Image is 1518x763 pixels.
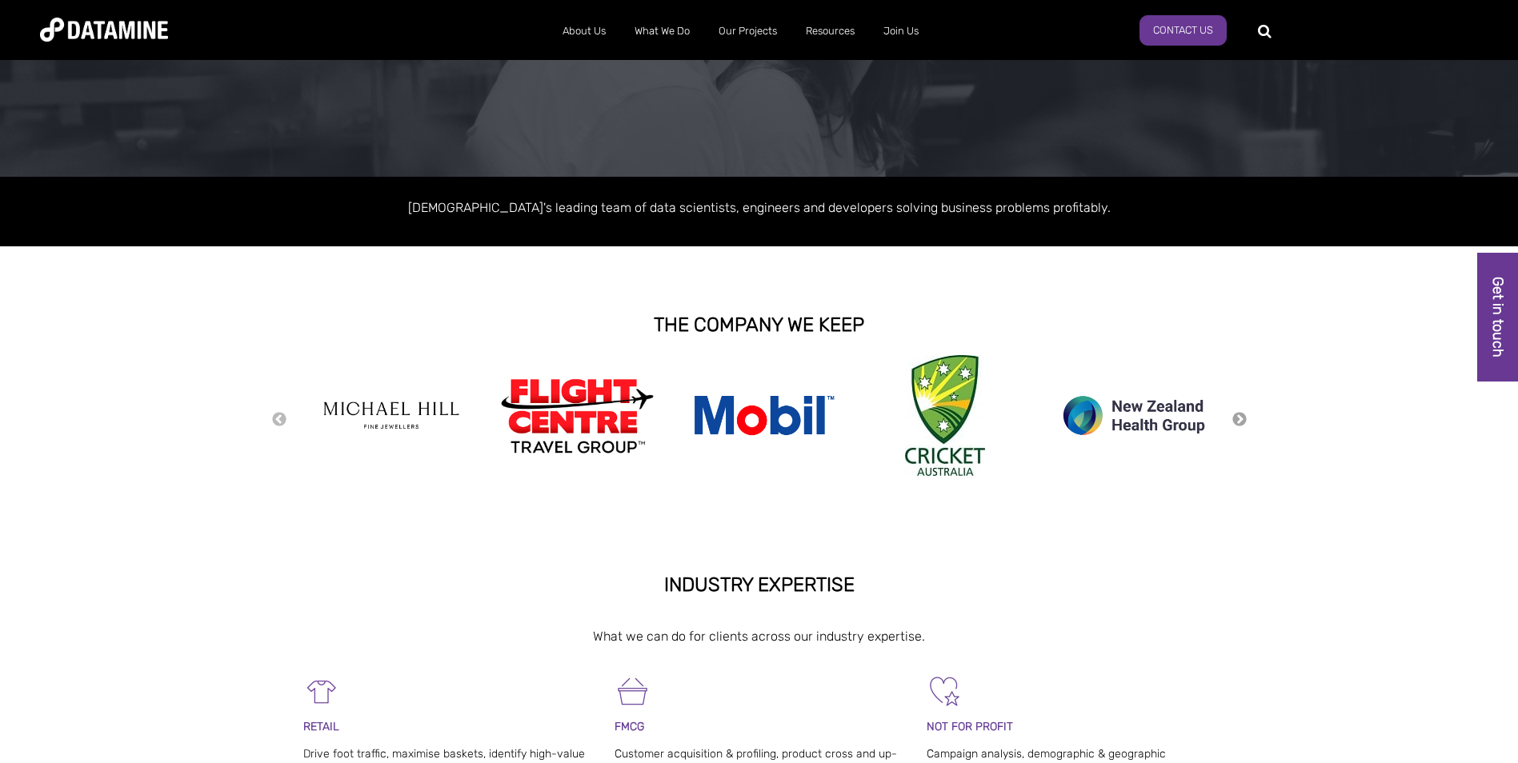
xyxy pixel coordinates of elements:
strong: INDUSTRY EXPERTISE [664,573,855,596]
img: michael hill [311,389,471,441]
a: What We Do [620,10,704,52]
a: Resources [791,10,869,52]
strong: THE COMPANY WE KEEP [654,314,864,336]
button: Next [1232,411,1248,429]
img: FMCG [615,673,651,709]
a: About Us [548,10,620,52]
img: Flight Centre [497,374,657,457]
a: Our Projects [704,10,791,52]
img: mobil [683,392,843,440]
button: Previous [271,411,287,429]
img: new zealand health group [1054,387,1214,445]
a: Join Us [869,10,933,52]
span: NOT FOR PROFIT [927,720,1013,733]
img: Retail-1 [303,673,339,709]
span: RETAIL [303,720,339,733]
p: [DEMOGRAPHIC_DATA]'s leading team of data scientists, engineers and developers solving business p... [303,197,1216,218]
a: Contact Us [1140,15,1227,46]
img: Not For Profit [927,673,963,709]
span: What we can do for clients across our industry expertise. [593,629,925,644]
img: Cricket Australia [905,355,985,476]
span: FMCG [615,720,644,733]
img: Datamine [40,18,168,42]
a: Get in touch [1477,253,1518,381]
